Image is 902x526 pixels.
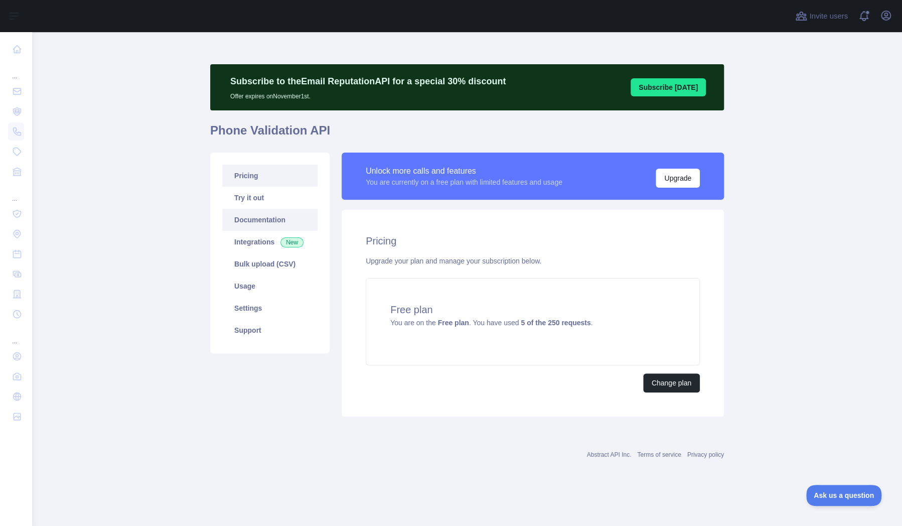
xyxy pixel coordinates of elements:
strong: 5 of the 250 requests [521,319,590,327]
a: Terms of service [637,451,681,458]
a: Bulk upload (CSV) [222,253,318,275]
a: Abstract API Inc. [587,451,632,458]
p: Offer expires on November 1st. [230,88,506,100]
a: Support [222,319,318,341]
a: Pricing [222,165,318,187]
h1: Phone Validation API [210,122,724,147]
a: Try it out [222,187,318,209]
span: Invite users [809,11,848,22]
button: Change plan [643,373,700,392]
button: Invite users [793,8,850,24]
div: Unlock more calls and features [366,165,562,177]
div: ... [8,325,24,345]
a: Usage [222,275,318,297]
a: Privacy policy [687,451,724,458]
p: Subscribe to the Email Reputation API for a special 30 % discount [230,74,506,88]
span: You are on the . You have used . [390,319,592,327]
h2: Pricing [366,234,700,248]
a: Integrations New [222,231,318,253]
button: Upgrade [656,169,700,188]
div: You are currently on a free plan with limited features and usage [366,177,562,187]
a: Settings [222,297,318,319]
h4: Free plan [390,303,675,317]
a: Documentation [222,209,318,231]
span: New [280,237,304,247]
strong: Free plan [437,319,469,327]
div: ... [8,60,24,80]
div: ... [8,183,24,203]
iframe: Toggle Customer Support [806,485,882,506]
div: Upgrade your plan and manage your subscription below. [366,256,700,266]
button: Subscribe [DATE] [631,78,706,96]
